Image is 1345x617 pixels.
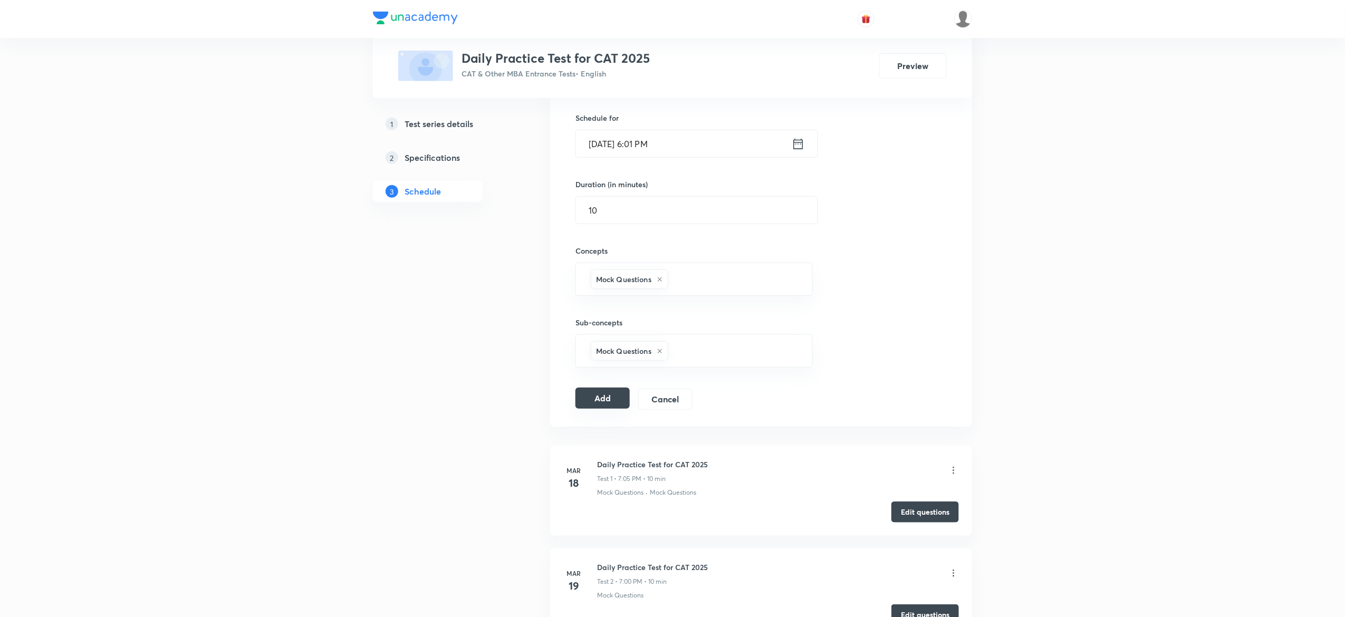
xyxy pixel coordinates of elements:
[398,51,453,81] img: fallback-thumbnail.png
[596,345,651,356] h6: Mock Questions
[597,562,708,573] h6: Daily Practice Test for CAT 2025
[405,118,473,130] h5: Test series details
[575,388,630,409] button: Add
[386,151,398,164] p: 2
[373,113,516,134] a: 1Test series details
[575,112,813,123] h6: Schedule for
[386,118,398,130] p: 1
[646,488,648,497] div: ·
[575,179,648,190] h6: Duration (in minutes)
[373,12,458,24] img: Company Logo
[373,12,458,27] a: Company Logo
[597,459,708,470] h6: Daily Practice Test for CAT 2025
[563,475,584,491] h4: 18
[596,274,651,285] h6: Mock Questions
[575,245,813,256] h6: Concepts
[373,147,516,168] a: 2Specifications
[597,577,667,586] p: Test 2 • 7:00 PM • 10 min
[563,568,584,578] h6: Mar
[462,68,650,79] p: CAT & Other MBA Entrance Tests • English
[386,185,398,198] p: 3
[954,10,972,28] img: Nilesh
[806,350,809,352] button: Open
[879,53,947,79] button: Preview
[575,317,813,328] h6: Sub-concepts
[861,14,871,24] img: avatar
[638,389,693,410] button: Cancel
[858,11,875,27] button: avatar
[806,278,809,281] button: Open
[597,488,643,497] p: Mock Questions
[891,502,959,523] button: Edit questions
[405,151,460,164] h5: Specifications
[597,474,666,484] p: Test 1 • 7:05 PM • 10 min
[576,197,818,224] input: 10
[597,591,643,600] p: Mock Questions
[650,488,696,497] p: Mock Questions
[563,466,584,475] h6: Mar
[405,185,441,198] h5: Schedule
[462,51,650,66] h3: Daily Practice Test for CAT 2025
[563,578,584,594] h4: 19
